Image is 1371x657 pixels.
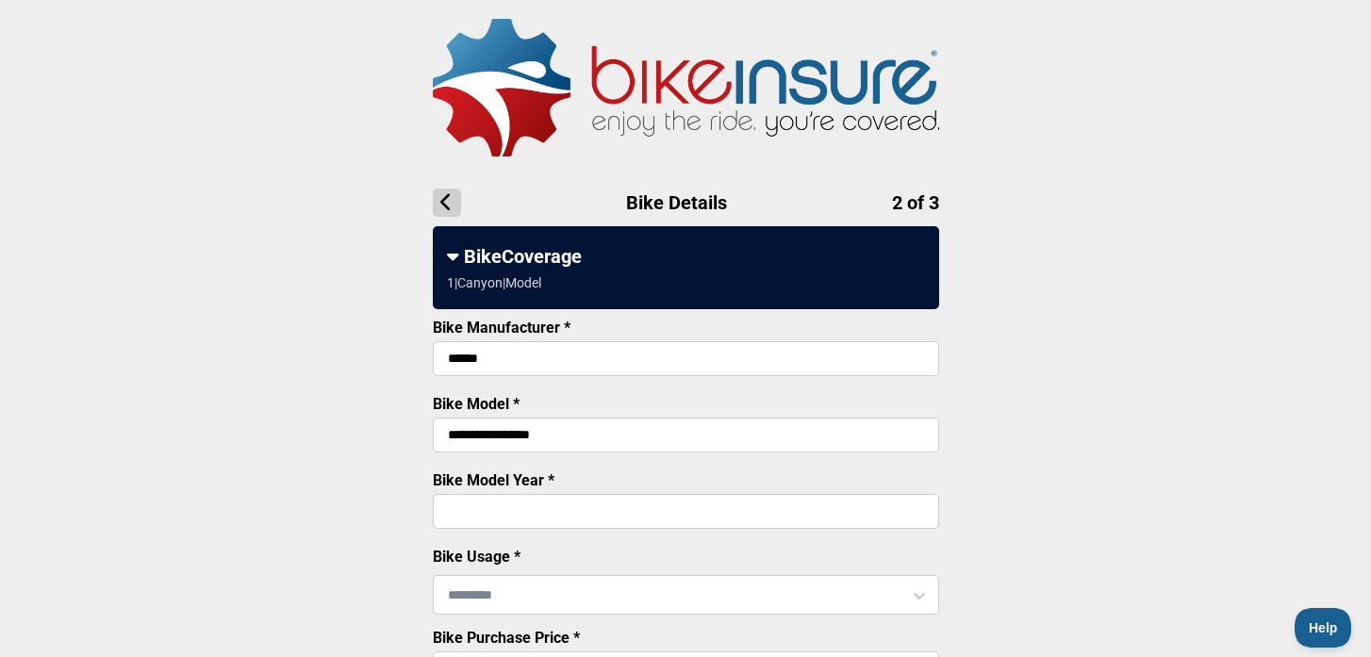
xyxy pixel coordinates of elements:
[433,548,520,566] label: Bike Usage *
[1295,608,1352,648] iframe: Toggle Customer Support
[447,275,541,290] div: 1 | Canyon | Model
[433,319,570,337] label: Bike Manufacturer *
[433,395,520,413] label: Bike Model *
[433,629,580,647] label: Bike Purchase Price *
[892,191,939,214] span: 2 of 3
[433,189,939,217] h1: Bike Details
[433,471,554,489] label: Bike Model Year *
[447,245,925,268] div: BikeCoverage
